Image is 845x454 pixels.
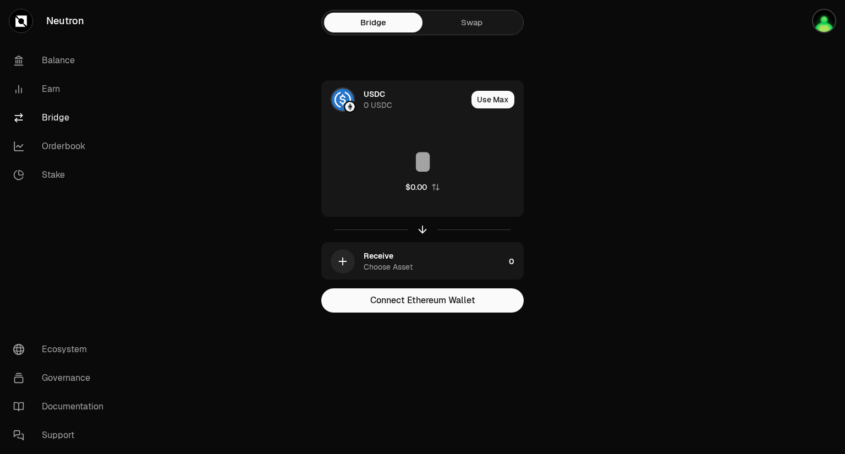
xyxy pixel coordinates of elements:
div: $0.00 [405,182,427,193]
a: Bridge [4,103,119,132]
a: Support [4,421,119,450]
div: ReceiveChoose Asset [322,243,504,280]
button: ReceiveChoose Asset0 [322,243,523,280]
div: USDC [364,89,385,100]
a: Governance [4,364,119,392]
div: 0 [509,243,523,280]
div: Choose Asset [364,261,413,272]
img: Ethereum Logo [345,102,355,112]
a: Earn [4,75,119,103]
button: $0.00 [405,182,440,193]
a: Stake [4,161,119,189]
div: Receive [364,250,393,261]
a: Swap [422,13,521,32]
button: Connect Ethereum Wallet [321,288,524,313]
a: Ecosystem [4,335,119,364]
img: TNT4 [812,9,836,33]
div: USDC LogoEthereum LogoUSDC0 USDC [322,81,467,118]
button: Use Max [471,91,514,108]
a: Bridge [324,13,422,32]
div: 0 USDC [364,100,392,111]
a: Balance [4,46,119,75]
img: USDC Logo [332,89,354,111]
a: Documentation [4,392,119,421]
a: Orderbook [4,132,119,161]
